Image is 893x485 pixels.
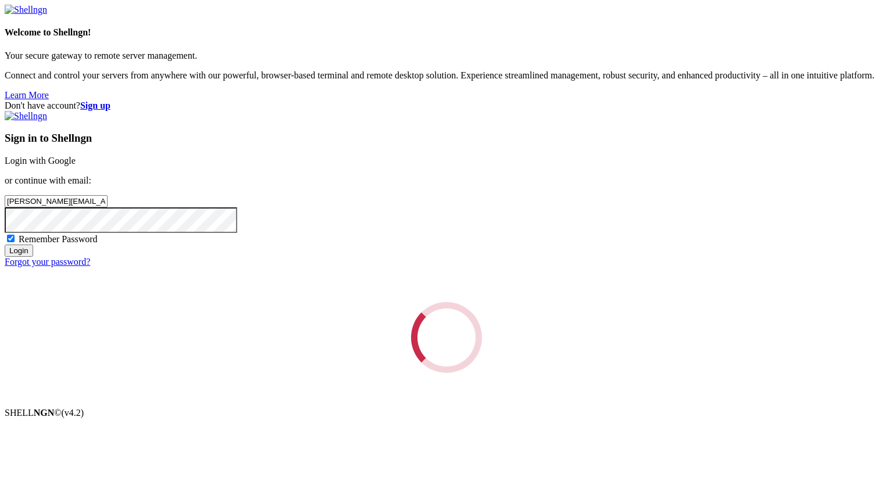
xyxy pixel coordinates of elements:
input: Login [5,245,33,257]
a: Login with Google [5,156,76,166]
span: SHELL © [5,408,84,418]
b: NGN [34,408,55,418]
p: Your secure gateway to remote server management. [5,51,888,61]
p: Connect and control your servers from anywhere with our powerful, browser-based terminal and remo... [5,70,888,81]
a: Sign up [80,100,110,110]
h4: Welcome to Shellngn! [5,27,888,38]
span: Remember Password [19,234,98,244]
img: Shellngn [5,111,47,121]
div: Loading... [405,296,488,379]
span: 4.2.0 [62,408,84,418]
a: Forgot your password? [5,257,90,267]
a: Learn More [5,90,49,100]
p: or continue with email: [5,175,888,186]
input: Remember Password [7,235,15,242]
div: Don't have account? [5,100,888,111]
input: Email address [5,195,108,207]
img: Shellngn [5,5,47,15]
h3: Sign in to Shellngn [5,132,888,145]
